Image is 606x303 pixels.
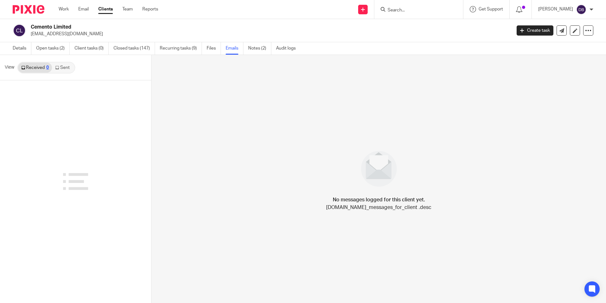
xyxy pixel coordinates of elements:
a: Create task [517,25,553,36]
h4: No messages logged for this client yet. [333,196,425,204]
img: Pixie [13,5,44,14]
a: Team [122,6,133,12]
a: Reports [142,6,158,12]
img: image [357,147,401,191]
a: Open tasks (2) [36,42,70,55]
span: View [5,64,14,71]
p: [PERSON_NAME] [538,6,573,12]
a: Recurring tasks (9) [160,42,202,55]
a: Notes (2) [248,42,271,55]
a: Sent [52,63,74,73]
input: Search [387,8,444,13]
a: Work [59,6,69,12]
a: Received0 [18,63,52,73]
h2: Cemento Limited [31,24,412,30]
a: Audit logs [276,42,300,55]
a: Closed tasks (147) [113,42,155,55]
p: [DOMAIN_NAME]_messages_for_client .desc [326,204,431,211]
a: Details [13,42,31,55]
div: 0 [46,65,49,70]
a: Files [207,42,221,55]
img: svg%3E [576,4,586,15]
a: Clients [98,6,113,12]
span: Get Support [479,7,503,11]
a: Client tasks (0) [74,42,109,55]
img: svg%3E [13,24,26,37]
a: Email [78,6,89,12]
a: Emails [226,42,243,55]
p: [EMAIL_ADDRESS][DOMAIN_NAME] [31,31,507,37]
